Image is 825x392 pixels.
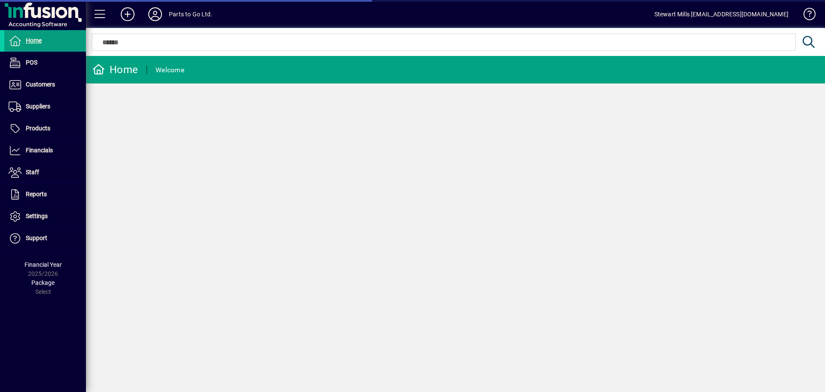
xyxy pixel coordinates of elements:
[26,191,47,198] span: Reports
[169,7,213,21] div: Parts to Go Ltd.
[26,235,47,241] span: Support
[4,74,86,96] a: Customers
[26,103,50,110] span: Suppliers
[26,125,50,132] span: Products
[141,6,169,22] button: Profile
[24,261,62,268] span: Financial Year
[4,118,86,139] a: Products
[156,63,184,77] div: Welcome
[654,7,788,21] div: Stewart Mills [EMAIL_ADDRESS][DOMAIN_NAME]
[114,6,141,22] button: Add
[4,162,86,183] a: Staff
[26,81,55,88] span: Customers
[4,228,86,249] a: Support
[4,96,86,117] a: Suppliers
[4,52,86,74] a: POS
[26,147,53,154] span: Financials
[26,169,39,176] span: Staff
[4,206,86,227] a: Settings
[26,37,42,44] span: Home
[4,140,86,161] a: Financials
[92,63,138,77] div: Home
[31,279,55,286] span: Package
[797,2,814,30] a: Knowledge Base
[26,59,37,66] span: POS
[4,184,86,205] a: Reports
[26,213,48,219] span: Settings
